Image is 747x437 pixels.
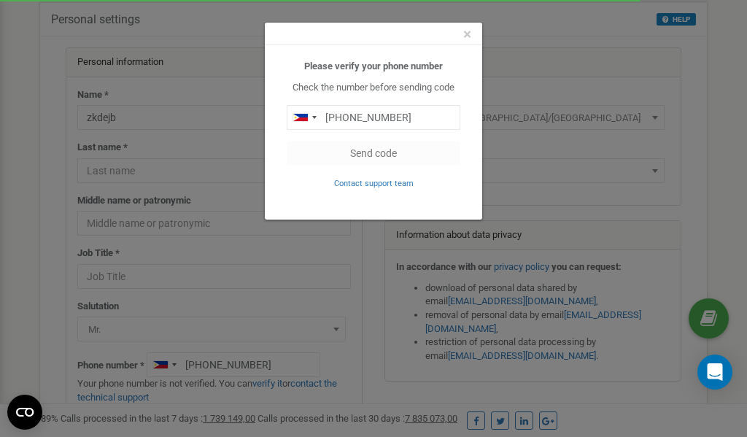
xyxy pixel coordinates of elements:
a: Contact support team [334,177,414,188]
b: Please verify your phone number [304,61,443,71]
span: × [463,26,471,43]
div: Telephone country code [287,106,321,129]
div: Open Intercom Messenger [697,355,732,390]
p: Check the number before sending code [287,81,460,95]
button: Open CMP widget [7,395,42,430]
button: Close [463,27,471,42]
input: 0905 123 4567 [287,105,460,130]
small: Contact support team [334,179,414,188]
button: Send code [287,141,460,166]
